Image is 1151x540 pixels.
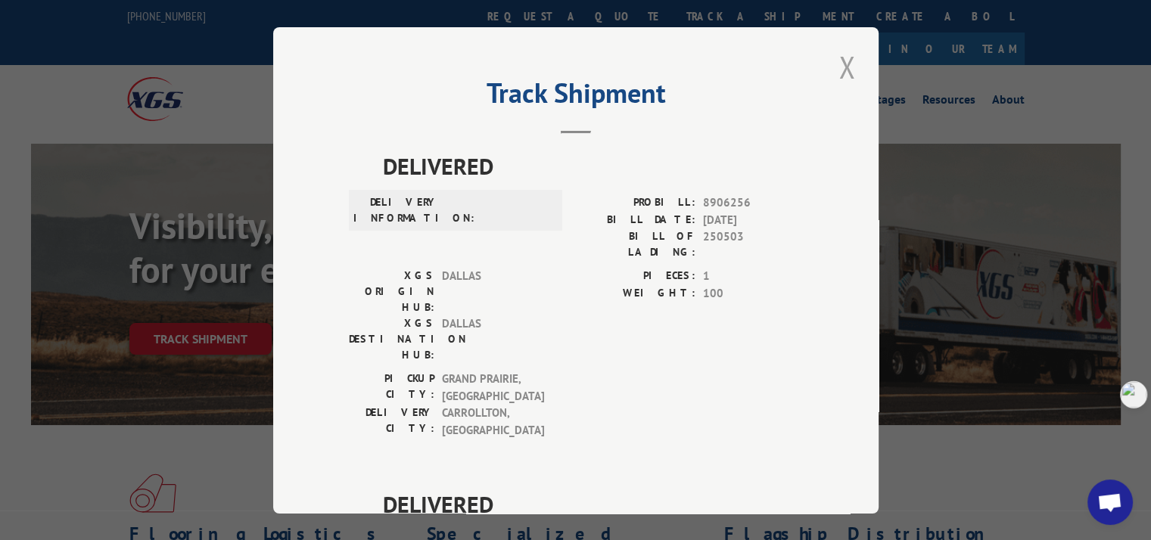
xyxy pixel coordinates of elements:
span: [DATE] [703,211,803,228]
label: PICKUP CITY: [349,371,434,405]
span: 1 [703,268,803,285]
span: DELIVERED [383,487,803,521]
label: XGS ORIGIN HUB: [349,268,434,315]
label: DELIVERY INFORMATION: [353,194,439,226]
label: PROBILL: [576,194,695,212]
span: GRAND PRAIRIE , [GEOGRAPHIC_DATA] [442,371,544,405]
label: BILL OF LADING: [576,228,695,260]
label: XGS DESTINATION HUB: [349,315,434,363]
label: WEIGHT: [576,284,695,302]
button: Close modal [834,46,860,88]
h2: Track Shipment [349,82,803,111]
label: DELIVERY CITY: [349,405,434,439]
label: PIECES: [576,268,695,285]
a: Open chat [1087,479,1133,525]
span: DELIVERED [383,149,803,183]
span: 250503 [703,228,803,260]
span: DALLAS [442,315,544,363]
span: CARROLLTON , [GEOGRAPHIC_DATA] [442,405,544,439]
span: DALLAS [442,268,544,315]
label: BILL DATE: [576,211,695,228]
span: 100 [703,284,803,302]
span: 8906256 [703,194,803,212]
